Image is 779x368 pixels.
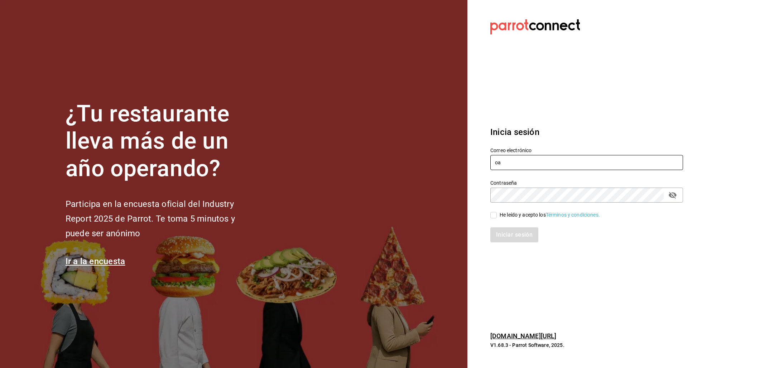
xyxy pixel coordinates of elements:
a: [DOMAIN_NAME][URL] [490,332,556,340]
a: Ir a la encuesta [66,256,125,266]
a: Términos y condiciones. [546,212,600,218]
h1: ¿Tu restaurante lleva más de un año operando? [66,100,259,183]
div: He leído y acepto los [500,211,600,219]
input: Ingresa tu correo electrónico [490,155,683,170]
label: Correo electrónico [490,147,683,152]
label: Contraseña [490,180,683,185]
button: passwordField [667,189,679,201]
p: V1.68.3 - Parrot Software, 2025. [490,342,683,349]
h3: Inicia sesión [490,126,683,139]
h2: Participa en la encuesta oficial del Industry Report 2025 de Parrot. Te toma 5 minutos y puede se... [66,197,259,241]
